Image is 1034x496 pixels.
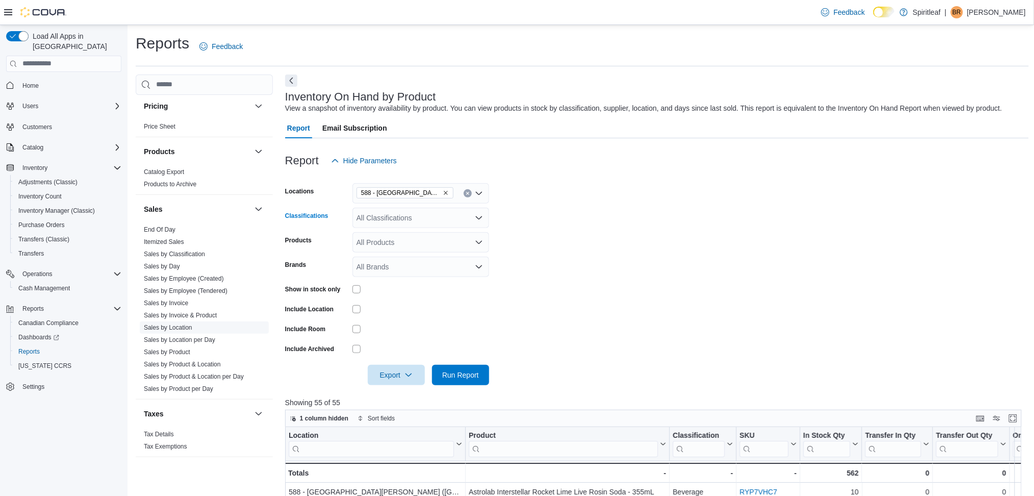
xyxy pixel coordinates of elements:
[18,79,121,92] span: Home
[10,175,125,189] button: Adjustments (Classic)
[285,398,1029,408] p: Showing 55 of 55
[144,385,213,393] span: Sales by Product per Day
[20,7,66,17] img: Cova
[14,190,66,203] a: Inventory Count
[144,238,184,246] span: Itemized Sales
[475,214,483,222] button: Open list of options
[285,236,312,244] label: Products
[18,192,62,201] span: Inventory Count
[253,203,265,215] button: Sales
[18,268,57,280] button: Operations
[144,122,175,131] span: Price Sheet
[14,233,73,245] a: Transfers (Classic)
[136,428,273,457] div: Taxes
[740,431,789,440] div: SKU
[475,238,483,246] button: Open list of options
[673,431,725,440] div: Classification
[873,17,874,18] span: Dark Mode
[834,7,865,17] span: Feedback
[2,379,125,394] button: Settings
[10,232,125,246] button: Transfers (Classic)
[464,189,472,197] button: Clear input
[285,212,329,220] label: Classifications
[18,178,78,186] span: Adjustments (Classic)
[936,467,1006,479] div: 0
[18,100,42,112] button: Users
[18,348,40,356] span: Reports
[374,365,419,385] span: Export
[144,442,187,451] span: Tax Exemptions
[14,247,48,260] a: Transfers
[10,316,125,330] button: Canadian Compliance
[967,6,1026,18] p: [PERSON_NAME]
[368,414,395,423] span: Sort fields
[936,431,998,457] div: Transfer Out Qty
[10,359,125,373] button: [US_STATE] CCRS
[18,268,121,280] span: Operations
[14,205,121,217] span: Inventory Manager (Classic)
[144,275,224,283] span: Sales by Employee (Created)
[951,6,963,18] div: Brian R
[144,275,224,282] a: Sales by Employee (Created)
[144,385,213,392] a: Sales by Product per Day
[14,282,121,294] span: Cash Management
[14,282,74,294] a: Cash Management
[817,2,869,22] a: Feedback
[18,100,121,112] span: Users
[144,409,164,419] h3: Taxes
[144,373,244,380] a: Sales by Product & Location per Day
[253,408,265,420] button: Taxes
[288,467,462,479] div: Totals
[18,162,52,174] button: Inventory
[443,190,449,196] button: Remove 588 - Spiritleaf West Hunt Crossroads (Nepean) from selection in this group
[18,120,121,133] span: Customers
[865,467,929,479] div: 0
[803,431,851,457] div: In Stock Qty
[14,219,69,231] a: Purchase Orders
[285,91,436,103] h3: Inventory On Hand by Product
[285,261,306,269] label: Brands
[18,207,95,215] span: Inventory Manager (Classic)
[14,345,121,358] span: Reports
[144,146,175,157] h3: Products
[14,317,83,329] a: Canadian Compliance
[18,80,43,92] a: Home
[144,204,250,214] button: Sales
[300,414,348,423] span: 1 column hidden
[144,101,168,111] h3: Pricing
[22,383,44,391] span: Settings
[22,305,44,313] span: Reports
[144,324,192,332] span: Sales by Location
[285,325,325,333] label: Include Room
[287,118,310,138] span: Report
[285,285,341,293] label: Show in stock only
[144,101,250,111] button: Pricing
[357,187,453,199] span: 588 - Spiritleaf West Hunt Crossroads (Nepean)
[144,204,163,214] h3: Sales
[18,121,56,133] a: Customers
[144,226,175,234] span: End Of Day
[14,219,121,231] span: Purchase Orders
[936,431,998,440] div: Transfer Out Qty
[361,188,441,198] span: 588 - [GEOGRAPHIC_DATA][PERSON_NAME] ([GEOGRAPHIC_DATA])
[289,431,462,457] button: Location
[144,443,187,450] a: Tax Exemptions
[2,140,125,155] button: Catalog
[14,331,121,343] span: Dashboards
[10,344,125,359] button: Reports
[285,155,319,167] h3: Report
[740,431,789,457] div: SKU URL
[253,100,265,112] button: Pricing
[14,176,121,188] span: Adjustments (Classic)
[144,226,175,233] a: End Of Day
[22,82,39,90] span: Home
[144,409,250,419] button: Taxes
[22,270,53,278] span: Operations
[974,412,987,425] button: Keyboard shortcuts
[14,360,75,372] a: [US_STATE] CCRS
[673,431,733,457] button: Classification
[14,176,82,188] a: Adjustments (Classic)
[144,123,175,130] a: Price Sheet
[144,324,192,331] a: Sales by Location
[469,431,658,440] div: Product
